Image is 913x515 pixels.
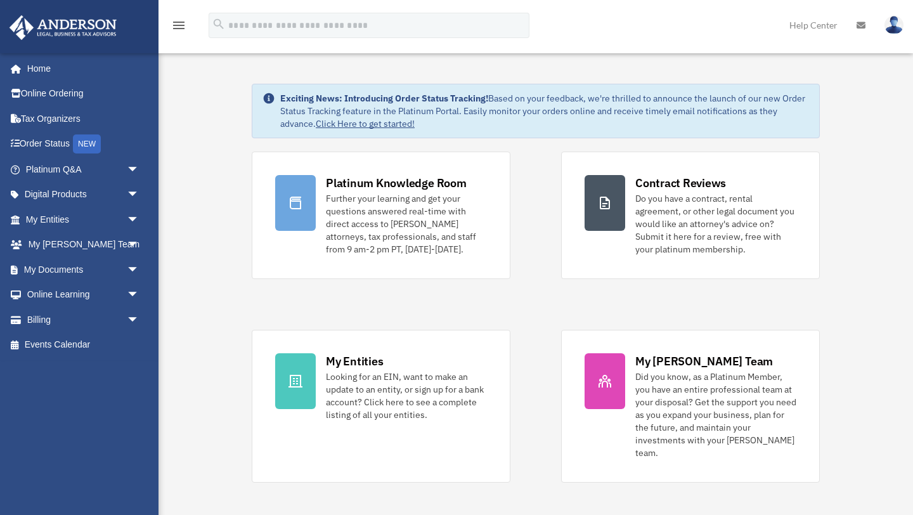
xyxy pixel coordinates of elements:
span: arrow_drop_down [127,257,152,283]
div: Do you have a contract, rental agreement, or other legal document you would like an attorney's ad... [635,192,796,256]
a: My [PERSON_NAME] Teamarrow_drop_down [9,232,159,257]
a: Home [9,56,152,81]
div: My Entities [326,353,383,369]
a: Online Ordering [9,81,159,107]
a: My Entitiesarrow_drop_down [9,207,159,232]
a: Platinum Knowledge Room Further your learning and get your questions answered real-time with dire... [252,152,510,279]
div: NEW [73,134,101,153]
a: menu [171,22,186,33]
span: arrow_drop_down [127,307,152,333]
div: Contract Reviews [635,175,726,191]
span: arrow_drop_down [127,282,152,308]
a: Tax Organizers [9,106,159,131]
span: arrow_drop_down [127,157,152,183]
i: search [212,17,226,31]
a: My [PERSON_NAME] Team Did you know, as a Platinum Member, you have an entire professional team at... [561,330,820,483]
a: Order StatusNEW [9,131,159,157]
a: Online Learningarrow_drop_down [9,282,159,308]
a: My Entities Looking for an EIN, want to make an update to an entity, or sign up for a bank accoun... [252,330,510,483]
a: Platinum Q&Aarrow_drop_down [9,157,159,182]
div: Looking for an EIN, want to make an update to an entity, or sign up for a bank account? Click her... [326,370,487,421]
a: Click Here to get started! [316,118,415,129]
a: Billingarrow_drop_down [9,307,159,332]
div: Further your learning and get your questions answered real-time with direct access to [PERSON_NAM... [326,192,487,256]
i: menu [171,18,186,33]
span: arrow_drop_down [127,207,152,233]
a: My Documentsarrow_drop_down [9,257,159,282]
img: Anderson Advisors Platinum Portal [6,15,120,40]
div: Based on your feedback, we're thrilled to announce the launch of our new Order Status Tracking fe... [280,92,809,130]
span: arrow_drop_down [127,232,152,258]
strong: Exciting News: Introducing Order Status Tracking! [280,93,488,104]
a: Digital Productsarrow_drop_down [9,182,159,207]
a: Events Calendar [9,332,159,358]
div: Platinum Knowledge Room [326,175,467,191]
a: Contract Reviews Do you have a contract, rental agreement, or other legal document you would like... [561,152,820,279]
div: Did you know, as a Platinum Member, you have an entire professional team at your disposal? Get th... [635,370,796,459]
div: My [PERSON_NAME] Team [635,353,773,369]
img: User Pic [884,16,903,34]
span: arrow_drop_down [127,182,152,208]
